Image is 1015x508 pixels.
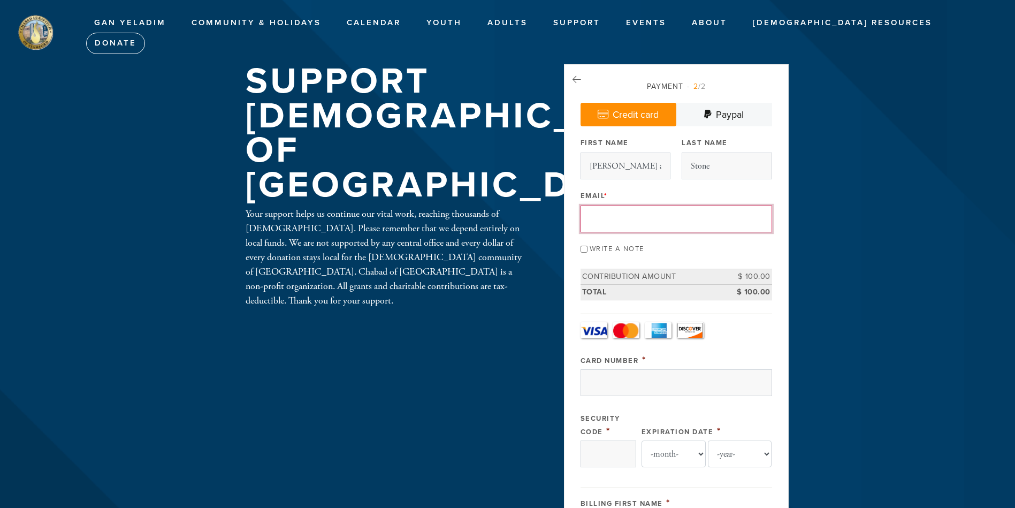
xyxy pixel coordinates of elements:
[581,103,676,126] a: Credit card
[581,284,724,300] td: Total
[717,425,721,437] span: This field is required.
[86,13,174,33] a: Gan Yeladim
[745,13,940,33] a: [DEMOGRAPHIC_DATA] Resources
[708,441,772,467] select: Expiration Date year
[339,13,409,33] a: Calendar
[687,82,706,91] span: /2
[16,13,55,51] img: stamford%20logo.png
[479,13,536,33] a: Adults
[724,269,772,285] td: $ 100.00
[642,441,706,467] select: Expiration Date month
[645,322,671,338] a: Amex
[581,81,772,92] div: Payment
[86,33,145,54] a: Donate
[581,191,608,201] label: Email
[604,192,608,200] span: This field is required.
[676,103,772,126] a: Paypal
[724,284,772,300] td: $ 100.00
[246,64,693,202] h1: Support [DEMOGRAPHIC_DATA] of [GEOGRAPHIC_DATA]
[581,499,663,508] label: Billing First Name
[581,269,724,285] td: Contribution Amount
[581,414,620,436] label: Security Code
[677,322,704,338] a: Discover
[682,138,728,148] label: Last Name
[418,13,470,33] a: Youth
[545,13,608,33] a: Support
[642,428,714,436] label: Expiration Date
[684,13,735,33] a: About
[590,245,644,253] label: Write a note
[642,354,646,366] span: This field is required.
[581,322,607,338] a: Visa
[581,357,639,365] label: Card Number
[606,425,610,437] span: This field is required.
[618,13,674,33] a: Events
[613,322,639,338] a: MasterCard
[184,13,329,33] a: Community & Holidays
[693,82,698,91] span: 2
[246,207,529,308] div: Your support helps us continue our vital work, reaching thousands of [DEMOGRAPHIC_DATA]. Please r...
[581,138,629,148] label: First Name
